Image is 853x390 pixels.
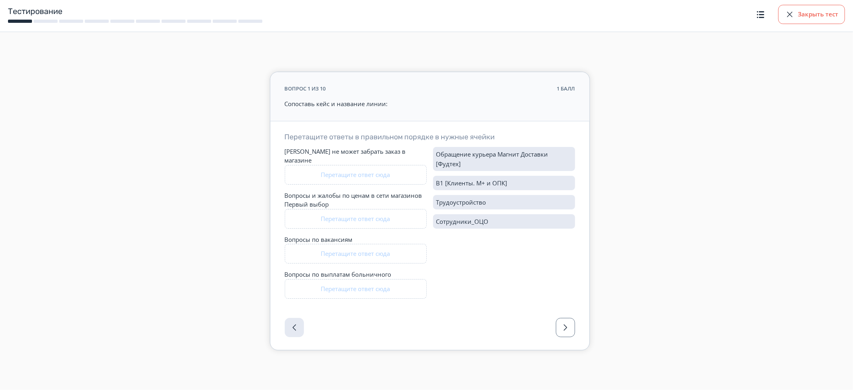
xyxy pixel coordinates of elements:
p: Сопоставь кейс и название линии: [285,99,575,109]
div: Вопросы и жалобы по ценам в сети магазинов Первый выбор [285,191,427,209]
h1: Тестирование [8,6,725,16]
div: Перетащите ответ сюда [285,209,426,228]
div: Перетащите ответ сюда [285,244,426,263]
button: Закрыть тест [778,5,845,24]
h3: Перетащите ответы в правильном порядке в нужные ячейки [285,133,575,142]
div: Обращение курьера Магнит Доставки [Фудтех] [433,147,575,171]
div: вопрос 1 из 10 [285,85,326,93]
div: Перетащите ответ сюда [285,279,426,298]
div: Вопросы по вакансиям [285,235,427,244]
div: Перетащите ответ сюда [285,165,426,184]
div: [PERSON_NAME] не может забрать заказ в магазине [285,147,427,165]
div: Сотрудники_ОЦО [433,214,575,229]
div: Вопросы по выплатам больничного [285,270,427,279]
div: 1 балл [557,85,575,93]
div: Трудоустройство [433,195,575,209]
div: В1 [Клиенты. М+ и ОПК] [433,176,575,190]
